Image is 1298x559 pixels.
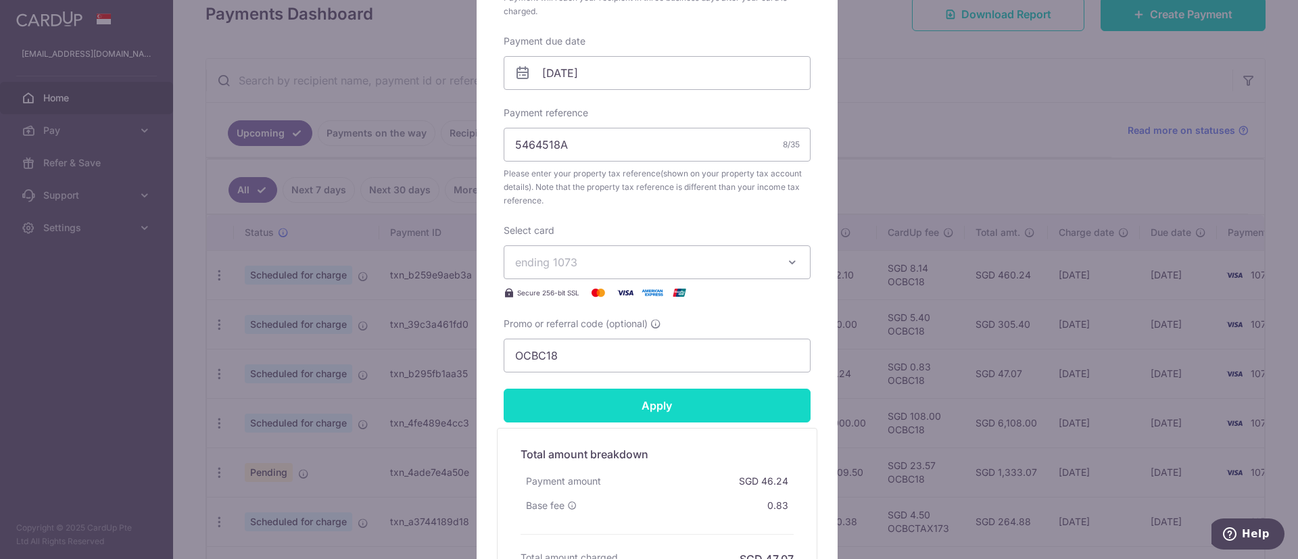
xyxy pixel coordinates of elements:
img: American Express [639,285,666,301]
label: Payment reference [504,106,588,120]
label: Select card [504,224,554,237]
input: Apply [504,389,811,422]
input: DD / MM / YYYY [504,56,811,90]
span: Please enter your property tax reference(shown on your property tax account details). Note that t... [504,167,811,208]
h5: Total amount breakdown [521,446,794,462]
img: UnionPay [666,285,693,301]
div: 8/35 [783,138,800,151]
div: SGD 46.24 [734,469,794,493]
span: Promo or referral code (optional) [504,317,648,331]
span: Secure 256-bit SSL [517,287,579,298]
button: ending 1073 [504,245,811,279]
label: Payment due date [504,34,585,48]
div: Payment amount [521,469,606,493]
iframe: Opens a widget where you can find more information [1211,518,1284,552]
div: 0.83 [762,493,794,518]
img: Visa [612,285,639,301]
span: ending 1073 [515,256,577,269]
span: Base fee [526,499,564,512]
img: Mastercard [585,285,612,301]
